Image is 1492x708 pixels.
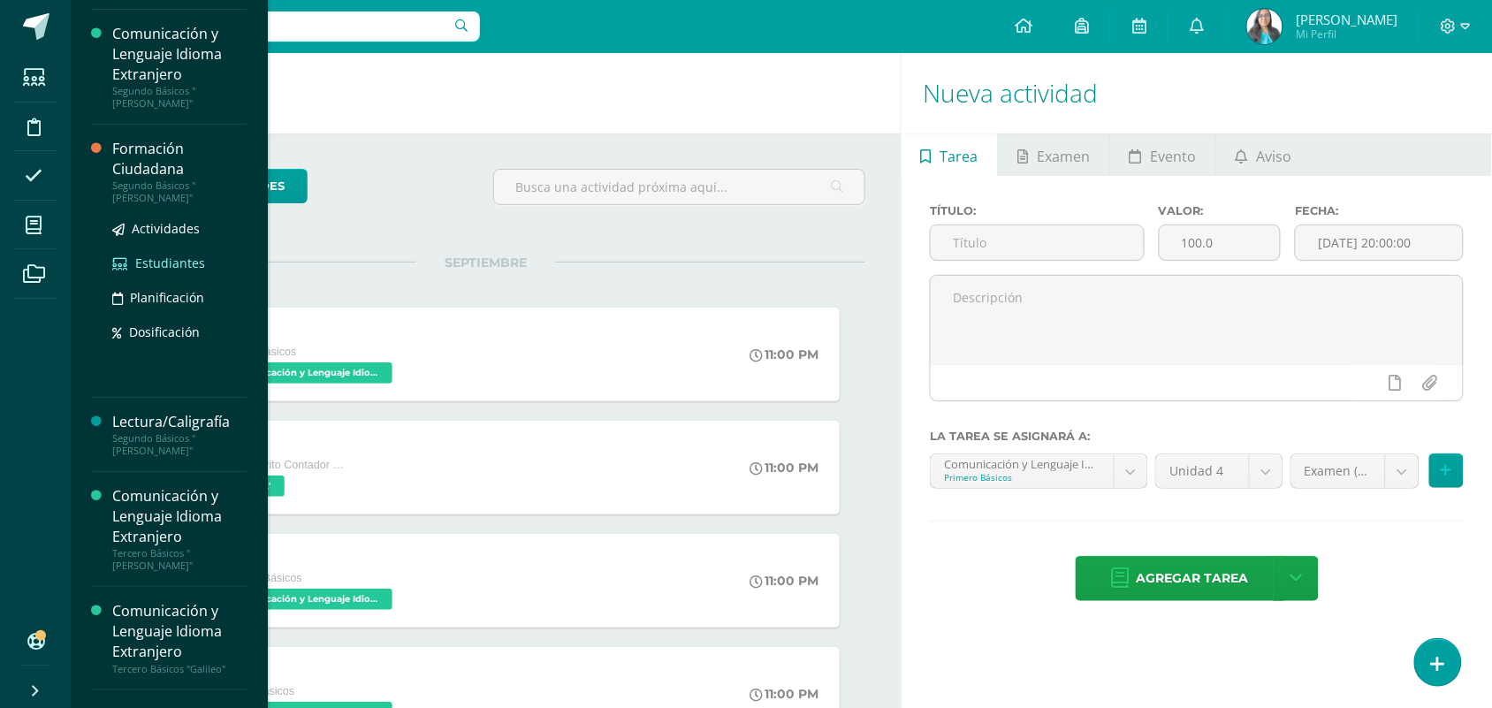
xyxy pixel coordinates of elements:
[1216,133,1311,176] a: Aviso
[1150,135,1196,178] span: Evento
[130,289,204,306] span: Planificación
[1110,133,1215,176] a: Evento
[216,459,348,471] span: Cuarto Perito Contador Perito Contador
[112,24,247,110] a: Comunicación y Lenguaje Idioma ExtranjeroSegundo Básicos "[PERSON_NAME]"
[1296,225,1463,260] input: Fecha de entrega
[1291,454,1419,488] a: Examen (30.0pts)
[931,454,1147,488] a: Comunicación y Lenguaje Idioma Extranjero 'Sección Única'Primero Básicos
[112,601,247,674] a: Comunicación y Lenguaje Idioma ExtranjeroTercero Básicos "Galileo"
[1160,225,1281,260] input: Puntos máximos
[216,589,392,610] span: Comunicación y Lenguaje Idioma Extranjero 'Miguel Angel '
[112,287,247,308] a: Planificación
[112,663,247,675] div: Tercero Básicos "Galileo"
[1156,454,1283,488] a: Unidad 4
[1137,557,1249,600] span: Agregar tarea
[494,170,865,204] input: Busca una actividad próxima aquí...
[112,139,247,204] a: Formación CiudadanaSegundo Básicos "[PERSON_NAME]"
[216,362,392,384] span: Comunicación y Lenguaje Idioma Extranjero 'Sección Única'
[112,412,247,457] a: Lectura/CaligrafíaSegundo Básicos "[PERSON_NAME]"
[112,412,247,432] div: Lectura/Caligrafía
[1296,27,1397,42] span: Mi Perfil
[112,486,247,572] a: Comunicación y Lenguaje Idioma ExtranjeroTercero Básicos "[PERSON_NAME]"
[112,322,247,342] a: Dosificación
[112,179,247,204] div: Segundo Básicos "[PERSON_NAME]"
[1305,454,1372,488] span: Examen (30.0pts)
[112,218,247,239] a: Actividades
[940,135,978,178] span: Tarea
[999,133,1109,176] a: Examen
[112,24,247,85] div: Comunicación y Lenguaje Idioma Extranjero
[750,460,818,476] div: 11:00 PM
[132,220,200,237] span: Actividades
[112,85,247,110] div: Segundo Básicos "[PERSON_NAME]"
[944,454,1100,471] div: Comunicación y Lenguaje Idioma Extranjero 'Sección Única'
[1159,204,1282,217] label: Valor:
[416,255,555,270] span: SEPTIEMBRE
[944,471,1100,483] div: Primero Básicos
[923,53,1471,133] h1: Nueva actividad
[82,11,480,42] input: Busca un usuario...
[112,601,247,662] div: Comunicación y Lenguaje Idioma Extranjero
[902,133,997,176] a: Tarea
[92,53,879,133] h1: Actividades
[1169,454,1236,488] span: Unidad 4
[216,438,348,457] div: GUIA 3
[930,430,1464,443] label: La tarea se asignará a:
[1256,135,1291,178] span: Aviso
[216,665,397,683] div: GUIA 2
[112,253,247,273] a: Estudiantes
[112,139,247,179] div: Formación Ciudadana
[750,573,818,589] div: 11:00 PM
[930,204,1144,217] label: Título:
[750,686,818,702] div: 11:00 PM
[931,225,1143,260] input: Título
[216,552,397,570] div: GUIA 2
[216,325,397,344] div: GUIA 3
[1247,9,1283,44] img: 7ae64ea2747cb993fe1df43346a0d3c9.png
[112,432,247,457] div: Segundo Básicos "[PERSON_NAME]"
[129,324,200,340] span: Dosificación
[1296,11,1397,28] span: [PERSON_NAME]
[112,486,247,547] div: Comunicación y Lenguaje Idioma Extranjero
[135,255,205,271] span: Estudiantes
[1037,135,1090,178] span: Examen
[1295,204,1464,217] label: Fecha:
[112,547,247,572] div: Tercero Básicos "[PERSON_NAME]"
[750,346,818,362] div: 11:00 PM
